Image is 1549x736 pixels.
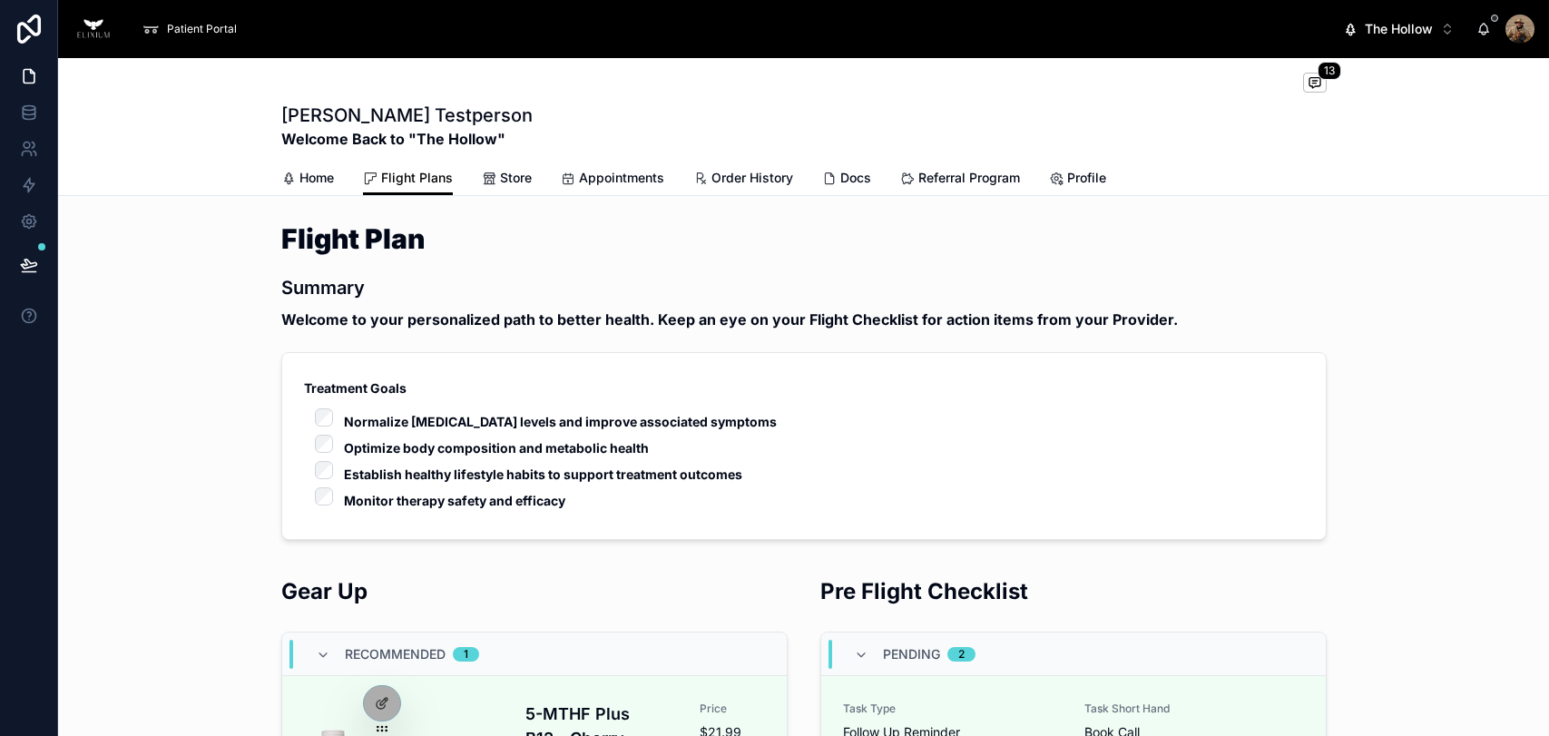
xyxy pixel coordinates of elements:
h3: Summary [281,274,1178,301]
a: Profile [1049,162,1106,198]
a: Patient Portal [136,13,250,45]
strong: Welcome to your personalized path to better health. Keep an eye on your Flight Checklist for acti... [281,310,1178,329]
span: Docs [840,169,871,187]
button: Select Button [1328,13,1469,45]
span: Profile [1067,169,1106,187]
h1: Flight Plan [281,225,1178,252]
a: Referral Program [900,162,1020,198]
div: 2 [958,647,965,662]
span: Task Type [843,702,1063,716]
a: Docs [822,162,871,198]
div: scrollable content [129,9,1328,49]
a: Home [281,162,334,198]
span: Task Short Hand [1084,702,1304,716]
strong: Establish healthy lifestyle habits to support treatment outcomes [344,466,742,482]
span: Referral Program [918,169,1020,187]
span: Price [700,702,743,716]
div: 1 [464,647,468,662]
h1: [PERSON_NAME] Testperson [281,103,533,128]
span: 13 [1318,62,1341,80]
button: 13 [1303,73,1327,95]
a: Treatment Goals Normalize [MEDICAL_DATA] levels and improve associated symptoms Optimize body com... [282,353,1326,539]
span: Pending [883,645,940,663]
span: The Hollow [1365,20,1433,38]
span: Patient Portal [167,22,237,36]
span: Store [500,169,532,187]
strong: Treatment Goals [304,380,407,396]
a: Store [482,162,532,198]
strong: Welcome Back to "The Hollow" [281,128,533,150]
a: Order History [693,162,793,198]
h2: Gear Up [281,576,368,606]
strong: Normalize [MEDICAL_DATA] levels and improve associated symptoms [344,414,777,429]
img: App logo [73,15,114,44]
a: Appointments [561,162,664,198]
h2: Pre Flight Checklist [820,576,1028,606]
a: Flight Plans [363,162,453,196]
span: Flight Plans [381,169,453,187]
strong: Optimize body composition and metabolic health [344,440,649,456]
span: Recommended [345,645,446,663]
strong: Monitor therapy safety and efficacy [344,493,565,508]
span: Home [299,169,334,187]
span: Appointments [579,169,664,187]
span: Order History [711,169,793,187]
